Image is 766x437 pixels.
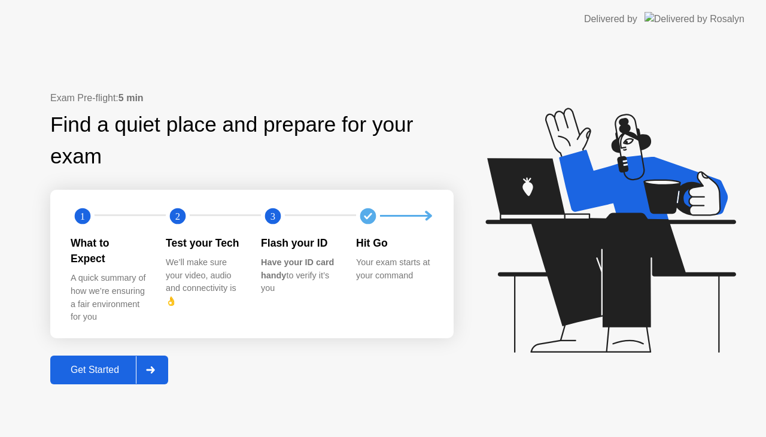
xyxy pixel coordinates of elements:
div: Find a quiet place and prepare for your exam [50,109,454,172]
div: Delivered by [584,12,637,26]
text: 2 [175,210,180,221]
div: to verify it’s you [261,256,337,295]
div: Hit Go [356,235,432,251]
div: Your exam starts at your command [356,256,432,282]
div: Get Started [54,365,136,375]
div: We’ll make sure your video, audio and connectivity is 👌 [166,256,242,308]
b: 5 min [118,93,144,103]
div: A quick summary of how we’re ensuring a fair environment for you [71,272,147,323]
div: What to Expect [71,235,147,267]
div: Exam Pre-flight: [50,91,454,105]
div: Flash your ID [261,235,337,251]
div: Test your Tech [166,235,242,251]
b: Have your ID card handy [261,257,334,280]
button: Get Started [50,356,168,384]
text: 3 [270,210,275,221]
img: Delivered by Rosalyn [645,12,744,26]
text: 1 [80,210,85,221]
